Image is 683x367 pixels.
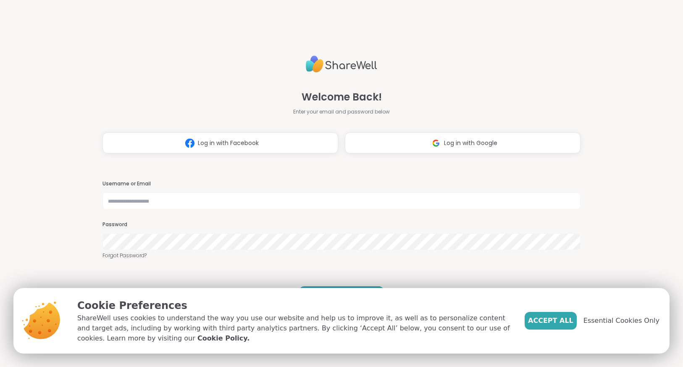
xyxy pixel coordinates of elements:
[182,135,198,151] img: ShareWell Logomark
[77,298,511,313] p: Cookie Preferences
[302,90,382,105] span: Welcome Back!
[102,132,338,153] button: Log in with Facebook
[306,52,377,76] img: ShareWell Logo
[198,139,259,148] span: Log in with Facebook
[528,316,573,326] span: Accept All
[102,252,581,259] a: Forgot Password?
[197,333,250,343] a: Cookie Policy.
[444,139,497,148] span: Log in with Google
[583,316,659,326] span: Essential Cookies Only
[299,286,384,304] button: LOG IN
[102,180,581,187] h3: Username or Email
[428,135,444,151] img: ShareWell Logomark
[102,221,581,228] h3: Password
[77,313,511,343] p: ShareWell uses cookies to understand the way you use our website and help us to improve it, as we...
[345,132,581,153] button: Log in with Google
[525,312,577,330] button: Accept All
[293,108,390,116] span: Enter your email and password below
